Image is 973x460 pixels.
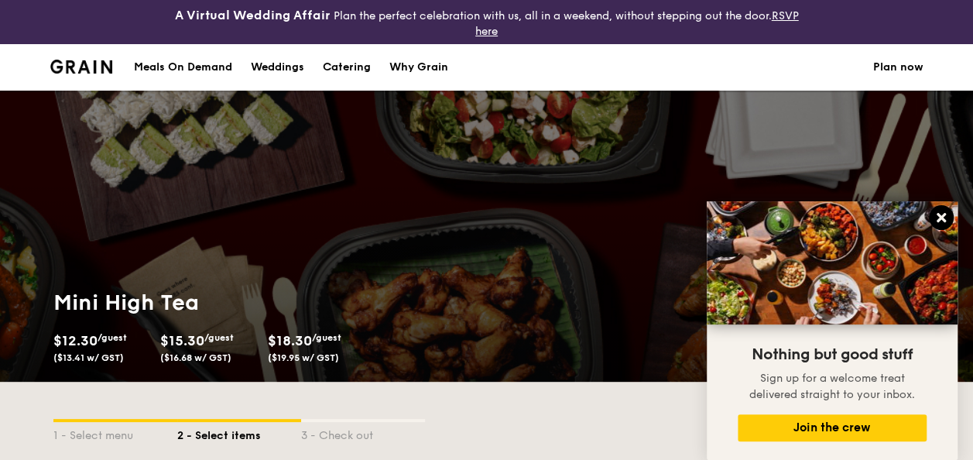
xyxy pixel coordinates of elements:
[98,332,127,343] span: /guest
[752,345,913,364] span: Nothing but good stuff
[389,44,448,91] div: Why Grain
[312,332,341,343] span: /guest
[53,422,177,444] div: 1 - Select menu
[53,289,481,317] h1: Mini High Tea
[380,44,457,91] a: Why Grain
[707,201,958,324] img: DSC07876-Edit02-Large.jpeg
[177,422,301,444] div: 2 - Select items
[242,44,313,91] a: Weddings
[738,414,927,441] button: Join the crew
[50,60,113,74] a: Logotype
[53,332,98,349] span: $12.30
[301,422,425,444] div: 3 - Check out
[50,60,113,74] img: Grain
[160,332,204,349] span: $15.30
[163,6,811,38] div: Plan the perfect celebration with us, all in a weekend, without stepping out the door.
[268,332,312,349] span: $18.30
[53,352,124,363] span: ($13.41 w/ GST)
[125,44,242,91] a: Meals On Demand
[175,6,331,25] h4: A Virtual Wedding Affair
[873,44,923,91] a: Plan now
[313,44,380,91] a: Catering
[204,332,234,343] span: /guest
[160,352,231,363] span: ($16.68 w/ GST)
[749,372,915,401] span: Sign up for a welcome treat delivered straight to your inbox.
[323,44,371,91] div: Catering
[268,352,339,363] span: ($19.95 w/ GST)
[929,205,954,230] button: Close
[251,44,304,91] div: Weddings
[134,44,232,91] div: Meals On Demand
